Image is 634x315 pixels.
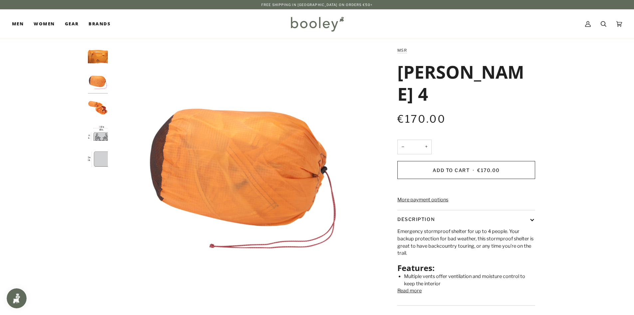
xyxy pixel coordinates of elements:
[433,167,470,173] span: Add to Cart
[477,167,500,173] span: €170.00
[60,9,84,39] a: Gear
[7,288,27,308] iframe: Button to open loyalty program pop-up
[397,196,535,204] a: More payment options
[288,14,346,34] img: Booley
[88,72,108,92] img: MSR Munro Bothy 4 - Booley Galway
[88,98,108,118] img: MSR Munro Bothy 4 - Booley Galway
[88,47,108,67] img: MSR Munro Bothy 4 - Booley Galway
[34,21,55,27] span: Women
[89,21,110,27] span: Brands
[12,9,29,39] a: Men
[88,123,108,143] img: MSR Munro Bothy 4 - Booley Galway
[397,228,535,257] p: Emergency stormproof shelter for up to 4 people. Your backup protection for bad weather, this sto...
[397,48,407,53] a: MSR
[261,2,373,7] p: Free Shipping in [GEOGRAPHIC_DATA] on Orders €50+
[111,47,374,310] img: MSR Munro Bothy 4 - Booley Galway
[65,21,79,27] span: Gear
[397,140,408,155] button: −
[397,140,432,155] input: Quantity
[397,287,422,295] button: Read more
[29,9,60,39] a: Women
[404,273,535,287] li: Multiple vents offer ventilation and moisture control to keep the interior
[12,21,24,27] span: Men
[84,9,115,39] a: Brands
[397,113,446,125] span: €170.00
[397,61,530,105] h1: [PERSON_NAME] 4
[88,149,108,169] img: MSR Munro Bothy 4 - Booley Galway
[397,161,535,179] button: Add to Cart • €170.00
[397,263,535,273] h2: Features:
[421,140,432,155] button: +
[471,167,476,173] span: •
[397,210,535,228] button: Description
